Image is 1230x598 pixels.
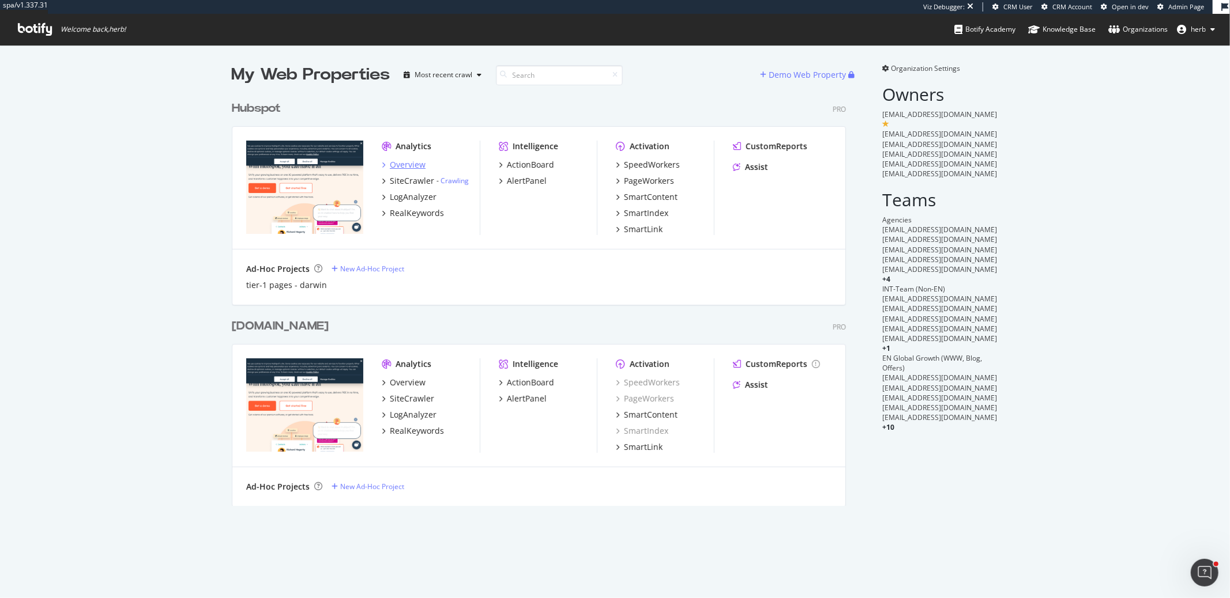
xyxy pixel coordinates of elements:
[883,393,998,403] span: [EMAIL_ADDRESS][DOMAIN_NAME]
[883,304,998,313] span: [EMAIL_ADDRESS][DOMAIN_NAME]
[616,425,668,437] a: SmartIndex
[382,175,469,187] a: SiteCrawler- Crawling
[616,441,663,453] a: SmartLink
[513,358,558,370] div: Intelligence
[883,412,998,422] span: [EMAIL_ADDRESS][DOMAIN_NAME]
[507,159,554,171] div: ActionBoard
[883,314,998,324] span: [EMAIL_ADDRESS][DOMAIN_NAME]
[745,379,768,391] div: Assist
[883,234,998,244] span: [EMAIL_ADDRESS][DOMAIN_NAME]
[883,284,999,294] div: INT-Team (Non-EN)
[1041,2,1092,12] a: CRM Account
[1108,14,1168,45] a: Organizations
[415,71,473,78] div: Most recent crawl
[883,109,998,119] span: [EMAIL_ADDRESS][DOMAIN_NAME]
[883,274,891,284] span: + 4
[616,409,678,421] a: SmartContent
[390,377,426,388] div: Overview
[1052,2,1092,11] span: CRM Account
[382,159,426,171] a: Overview
[1157,2,1204,12] a: Admin Page
[441,176,469,186] a: Crawling
[883,324,998,334] span: [EMAIL_ADDRESS][DOMAIN_NAME]
[883,403,998,412] span: [EMAIL_ADDRESS][DOMAIN_NAME]
[232,318,333,335] a: [DOMAIN_NAME]
[382,191,437,203] a: LogAnalyzer
[992,2,1033,12] a: CRM User
[513,141,558,152] div: Intelligence
[883,422,895,432] span: + 10
[332,482,404,491] a: New Ad-Hoc Project
[507,393,547,404] div: AlertPanel
[883,215,999,225] div: Agencies
[246,279,327,291] a: tier-1 pages - darwin
[746,358,807,370] div: CustomReports
[883,149,998,159] span: [EMAIL_ADDRESS][DOMAIN_NAME]
[1101,2,1149,12] a: Open in dev
[733,161,768,173] a: Assist
[390,159,426,171] div: Overview
[340,264,404,274] div: New Ad-Hoc Project
[1191,559,1218,586] iframe: Intercom live chat
[499,393,547,404] a: AlertPanel
[390,393,434,404] div: SiteCrawler
[1108,24,1168,35] div: Organizations
[624,159,680,171] div: SpeedWorkers
[396,358,431,370] div: Analytics
[499,175,547,187] a: AlertPanel
[616,393,674,404] a: PageWorkers
[883,373,998,383] span: [EMAIL_ADDRESS][DOMAIN_NAME]
[232,63,390,86] div: My Web Properties
[733,379,768,391] a: Assist
[1028,14,1096,45] a: Knowledge Base
[340,482,404,491] div: New Ad-Hoc Project
[746,141,807,152] div: CustomReports
[833,104,846,114] div: Pro
[733,141,807,152] a: CustomReports
[1003,2,1033,11] span: CRM User
[382,393,434,404] a: SiteCrawler
[624,207,668,219] div: SmartIndex
[883,383,998,393] span: [EMAIL_ADDRESS][DOMAIN_NAME]
[745,161,768,173] div: Assist
[232,86,855,506] div: grid
[616,159,680,171] a: SpeedWorkers
[883,225,998,234] span: [EMAIL_ADDRESS][DOMAIN_NAME]
[390,207,444,219] div: RealKeywords
[761,66,849,84] button: Demo Web Property
[616,191,678,203] a: SmartContent
[246,141,363,234] img: hubspot.com
[1168,20,1224,39] button: herb
[390,191,437,203] div: LogAnalyzer
[61,25,126,34] span: Welcome back, herb !
[923,2,965,12] div: Viz Debugger:
[246,481,310,493] div: Ad-Hoc Projects
[232,100,281,117] div: Hubspot
[624,441,663,453] div: SmartLink
[883,129,998,139] span: [EMAIL_ADDRESS][DOMAIN_NAME]
[332,264,404,274] a: New Ad-Hoc Project
[883,264,998,274] span: [EMAIL_ADDRESS][DOMAIN_NAME]
[883,139,998,149] span: [EMAIL_ADDRESS][DOMAIN_NAME]
[382,409,437,421] a: LogAnalyzer
[1191,24,1206,34] span: herb
[883,343,891,353] span: + 1
[382,207,444,219] a: RealKeywords
[382,377,426,388] a: Overview
[883,169,998,179] span: [EMAIL_ADDRESS][DOMAIN_NAME]
[883,245,998,255] span: [EMAIL_ADDRESS][DOMAIN_NAME]
[1028,24,1096,35] div: Knowledge Base
[437,176,469,186] div: -
[616,377,680,388] div: SpeedWorkers
[1112,2,1149,11] span: Open in dev
[616,207,668,219] a: SmartIndex
[630,141,669,152] div: Activation
[499,377,554,388] a: ActionBoard
[507,175,547,187] div: AlertPanel
[624,191,678,203] div: SmartContent
[954,14,1015,45] a: Botify Academy
[616,224,663,235] a: SmartLink
[499,159,554,171] a: ActionBoard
